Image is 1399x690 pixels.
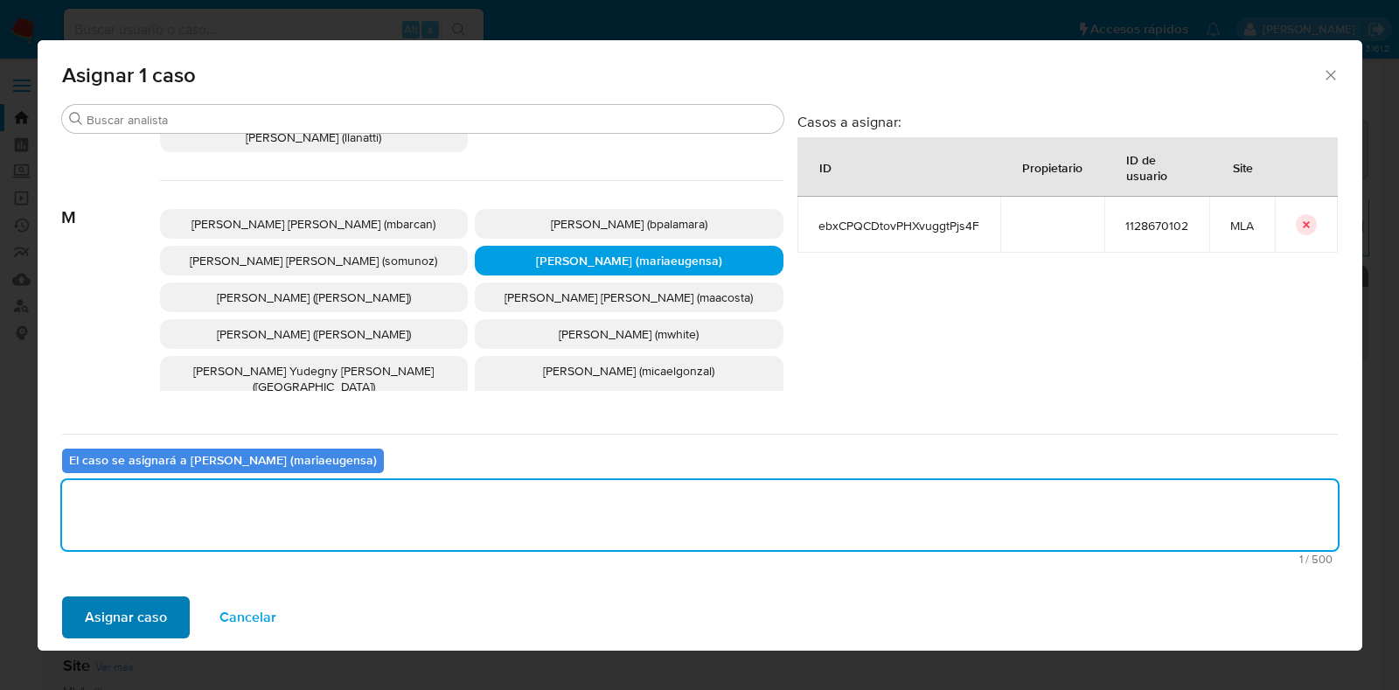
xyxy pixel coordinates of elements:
[67,554,1333,565] span: Máximo 500 caracteres
[62,596,190,638] button: Asignar caso
[559,325,699,343] span: [PERSON_NAME] (mwhite)
[1001,146,1103,188] div: Propietario
[160,122,469,152] div: [PERSON_NAME] (llanatti)
[1322,66,1338,82] button: Cerrar ventana
[191,215,435,233] span: [PERSON_NAME] [PERSON_NAME] (mbarcan)
[62,65,1323,86] span: Asignar 1 caso
[536,252,722,269] span: [PERSON_NAME] (mariaeugensa)
[475,282,783,312] div: [PERSON_NAME] [PERSON_NAME] (maacosta)
[193,362,434,395] span: [PERSON_NAME] Yudegny [PERSON_NAME] ([GEOGRAPHIC_DATA])
[197,596,299,638] button: Cancelar
[1105,138,1208,196] div: ID de usuario
[87,112,776,128] input: Buscar analista
[798,146,853,188] div: ID
[475,319,783,349] div: [PERSON_NAME] (mwhite)
[217,289,411,306] span: [PERSON_NAME] ([PERSON_NAME])
[85,598,167,637] span: Asignar caso
[543,362,714,380] span: [PERSON_NAME] (micaelgonzal)
[1125,218,1188,233] span: 1128670102
[475,356,783,401] div: [PERSON_NAME] (micaelgonzal)
[1230,218,1254,233] span: MLA
[818,218,979,233] span: ebxCPQCDtovPHXvuggtPjs4F
[1212,146,1274,188] div: Site
[160,209,469,239] div: [PERSON_NAME] [PERSON_NAME] (mbarcan)
[160,356,469,401] div: [PERSON_NAME] Yudegny [PERSON_NAME] ([GEOGRAPHIC_DATA])
[160,246,469,275] div: [PERSON_NAME] [PERSON_NAME] (somunoz)
[475,246,783,275] div: [PERSON_NAME] (mariaeugensa)
[160,319,469,349] div: [PERSON_NAME] ([PERSON_NAME])
[505,289,753,306] span: [PERSON_NAME] [PERSON_NAME] (maacosta)
[1296,214,1317,235] button: icon-button
[797,113,1338,130] h3: Casos a asignar:
[62,181,160,228] span: M
[217,325,411,343] span: [PERSON_NAME] ([PERSON_NAME])
[475,209,783,239] div: [PERSON_NAME] (bpalamara)
[160,282,469,312] div: [PERSON_NAME] ([PERSON_NAME])
[69,451,377,469] b: El caso se asignará a [PERSON_NAME] (mariaeugensa)
[246,129,381,146] span: [PERSON_NAME] (llanatti)
[69,112,83,126] button: Buscar
[551,215,707,233] span: [PERSON_NAME] (bpalamara)
[38,40,1362,651] div: assign-modal
[219,598,276,637] span: Cancelar
[190,252,437,269] span: [PERSON_NAME] [PERSON_NAME] (somunoz)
